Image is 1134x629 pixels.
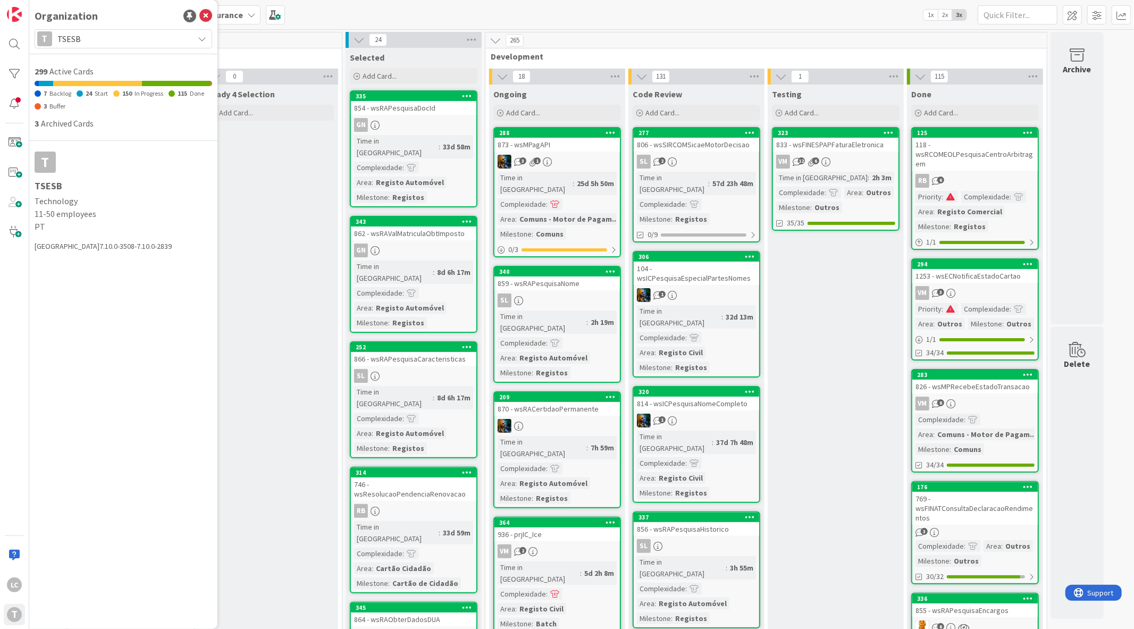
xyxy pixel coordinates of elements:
div: 104 - wsICPesquisaEspecialPartesNomes [634,262,759,285]
div: Complexidade [354,413,402,424]
div: 1/1 [912,333,1038,346]
div: 37d 7h 48m [713,437,756,448]
div: Milestone [354,191,388,203]
div: SL [351,369,476,383]
img: JC [637,414,651,427]
div: 337856 - wsRAPesquisaHistorico [634,513,759,536]
span: : [546,337,548,349]
span: 6 [812,157,819,164]
div: Registo Automóvel [373,427,447,439]
div: 288 [494,128,620,138]
div: Area [844,187,862,198]
div: Milestone [637,213,671,225]
div: 209 [494,392,620,402]
div: Registos [673,213,710,225]
a: 283826 - wsMPRecebeEstadoTransacaoVMComplexidade:Area:Comuns - Motor de Pagam...Milestone:Comuns3... [911,369,1039,473]
div: 283 [917,371,1038,379]
span: : [721,311,723,323]
div: 125118 - wsRCOMEOLPesquisaCentroArbitragem [912,128,1038,171]
div: 364 [494,518,620,527]
span: : [515,477,517,489]
span: : [433,266,434,278]
span: : [685,198,687,210]
div: Comuns - Motor de Pagam... [935,429,1039,440]
div: 323833 - wsFINESPAPFaturaEletronica [773,128,898,152]
div: 294 [912,259,1038,269]
div: 870 - wsRACertidaoPermanente [494,402,620,416]
span: : [950,443,951,455]
span: TSESB [57,31,188,46]
div: JC [494,155,620,169]
div: RB [915,174,929,188]
div: 32d 13m [723,311,756,323]
div: Time in [GEOGRAPHIC_DATA] [637,556,726,580]
div: 866 - wsRAPesquisaCaracteristicas [351,352,476,366]
span: 3 [921,528,928,535]
span: 34/34 [926,459,944,471]
span: : [586,316,588,328]
span: : [372,302,373,314]
span: : [388,317,390,329]
div: 314746 - wsResolucaoPendenciaRenovacao [351,468,476,501]
span: : [868,172,869,183]
img: JC [498,155,511,169]
div: Complexidade [915,540,964,552]
div: 337 [639,514,759,521]
a: 314746 - wsResolucaoPendenciaRenovacaoRBTime in [GEOGRAPHIC_DATA]:33d 59mComplexidade:Area:Cartão... [350,467,477,593]
div: 252 [356,343,476,351]
div: Milestone [968,318,1002,330]
div: VM [494,544,620,558]
div: 323 [778,129,898,137]
span: : [942,191,943,203]
span: : [685,457,687,469]
div: 209 [499,393,620,401]
div: Registo Automóvel [517,477,590,489]
div: Complexidade [498,198,546,210]
div: Registos [390,442,427,454]
div: Complexidade [637,457,685,469]
div: Area [498,352,515,364]
span: 1 / 1 [926,334,936,345]
div: Registos [673,487,710,499]
span: : [712,437,713,448]
img: Visit kanbanzone.com [7,7,22,22]
div: 1/1 [912,236,1038,249]
div: 806 - wsSIRCOMSicaeMotorDecisao [634,138,759,152]
div: 320 [634,387,759,397]
span: 35/35 [787,217,804,229]
span: : [402,548,404,559]
div: Area [354,427,372,439]
div: Complexidade [961,191,1010,203]
div: Complexidade [637,332,685,343]
div: 323 [773,128,898,138]
div: 209870 - wsRACertidaoPermanente [494,392,620,416]
div: 340859 - wsRAPesquisaNome [494,267,620,290]
span: : [933,206,935,217]
div: 814 - wsICPesquisaNomeCompleto [634,397,759,410]
div: Time in [GEOGRAPHIC_DATA] [776,172,868,183]
div: VM [912,286,1038,300]
img: JC [637,288,651,302]
span: 34/34 [926,347,944,358]
div: 2941253 - wsECNotificaEstadoCartao [912,259,1038,283]
div: Milestone [354,317,388,329]
span: : [532,367,533,379]
div: Registo Automóvel [373,177,447,188]
div: SL [637,155,651,169]
div: Milestone [915,221,950,232]
span: : [372,427,373,439]
span: : [933,318,935,330]
a: 343862 - wsRAValMatriculaObtImpostoGNTime in [GEOGRAPHIC_DATA]:8d 6h 17mComplexidade:Area:Registo... [350,216,477,333]
div: JC [634,414,759,427]
div: Time in [GEOGRAPHIC_DATA] [354,521,439,544]
div: Registo Comercial [935,206,1005,217]
div: Complexidade [354,548,402,559]
div: 176769 - wsFINATConsultaDeclaracaoRendimentos [912,482,1038,525]
span: Add Card... [645,108,679,118]
div: Milestone [354,442,388,454]
div: 314 [351,468,476,477]
div: Registos [951,221,988,232]
span: : [862,187,863,198]
span: : [964,540,965,552]
div: Registo Automóvel [373,302,447,314]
